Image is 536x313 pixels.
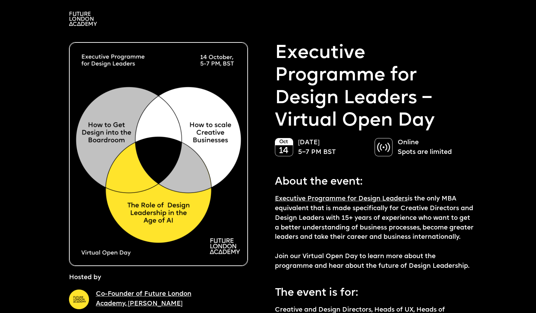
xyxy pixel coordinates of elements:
[398,138,467,157] p: Online Spots are limited
[298,138,367,157] p: [DATE] 5–7 PM BST
[96,291,191,307] a: Co-Founder of Future London Academy, [PERSON_NAME]
[275,170,474,190] p: About the event:
[275,282,474,302] p: The event is for:
[275,196,408,202] a: Executive Programme for Design Leaders
[275,194,474,272] p: is the only MBA equivalent that is made specifically for Creative Directors and Design Leaders wi...
[69,273,101,283] p: Hosted by
[69,12,97,26] img: A logo saying in 3 lines: Future London Academy
[275,42,474,132] p: Executive Programme for Design Leaders – Virtual Open Day
[69,290,89,310] img: A yellow circle with Future London Academy logo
